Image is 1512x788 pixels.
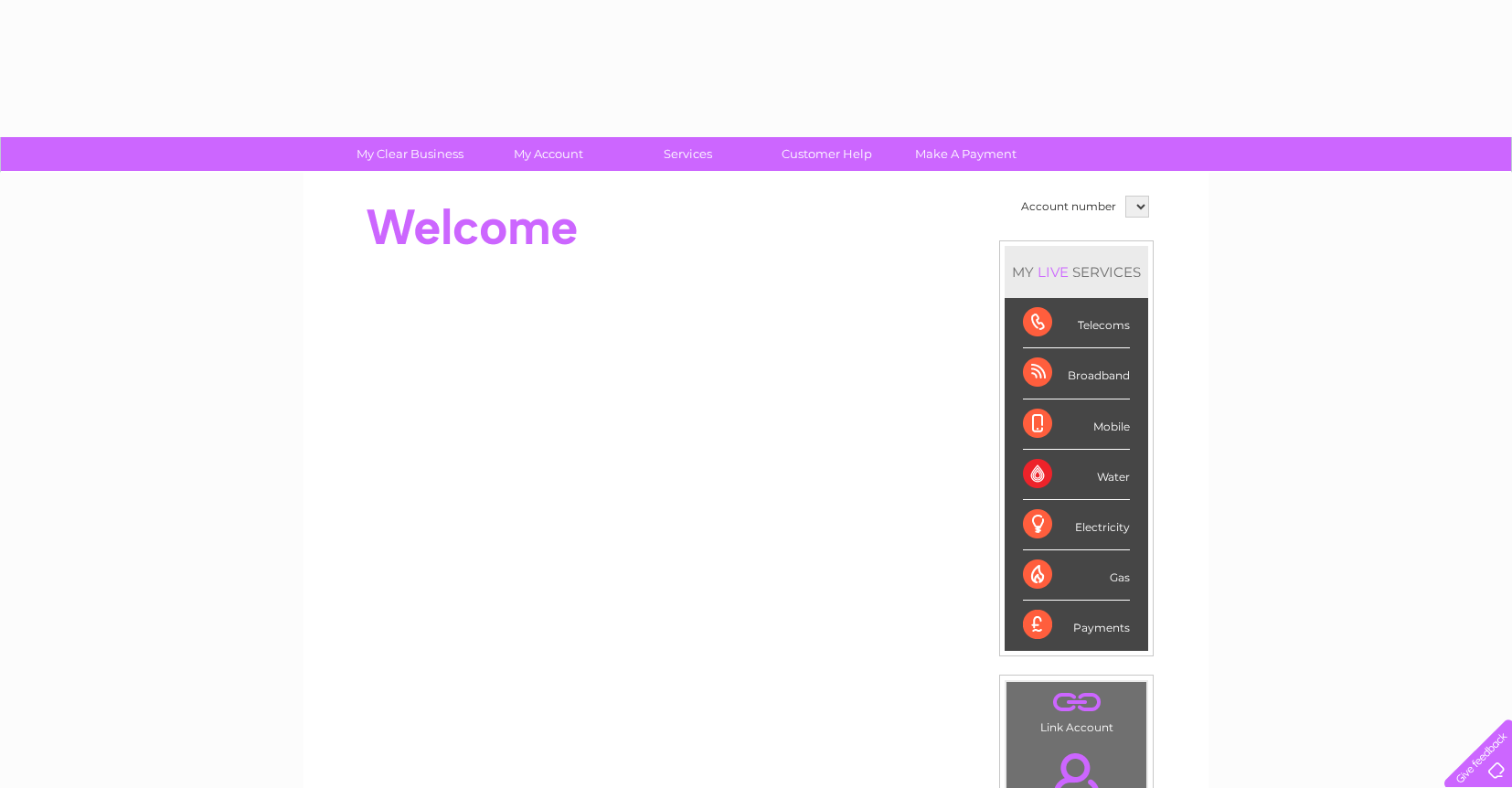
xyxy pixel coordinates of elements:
[1011,687,1142,719] a: .
[890,137,1041,171] a: Make A Payment
[1023,399,1130,450] div: Mobile
[474,137,624,171] a: My Account
[751,137,902,171] a: Customer Help
[1005,246,1148,298] div: MY SERVICES
[1023,450,1130,500] div: Water
[1023,298,1130,348] div: Telecoms
[1023,601,1130,650] div: Payments
[335,137,485,171] a: My Clear Business
[1017,191,1121,222] td: Account number
[1006,681,1147,739] td: Link Account
[1023,550,1130,601] div: Gas
[1023,348,1130,399] div: Broadband
[1034,263,1072,281] div: LIVE
[612,137,763,171] a: Services
[1023,500,1130,550] div: Electricity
